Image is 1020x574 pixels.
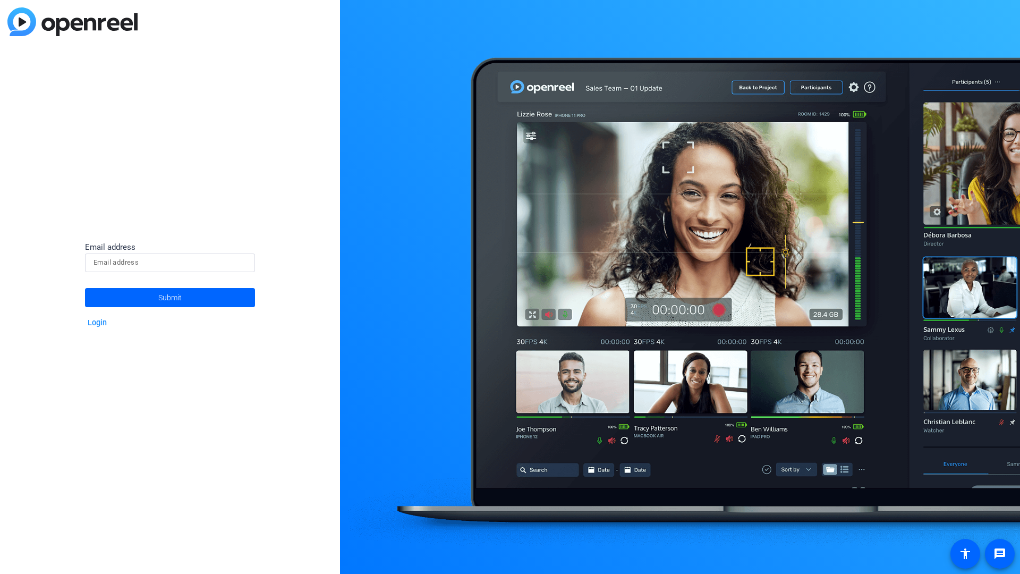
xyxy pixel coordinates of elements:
[93,256,246,269] input: Email address
[88,318,107,327] a: Login
[959,547,972,560] mat-icon: accessibility
[993,547,1006,560] mat-icon: message
[85,242,135,252] span: Email address
[7,7,138,36] img: blue-gradient.svg
[158,284,182,311] span: Submit
[85,288,255,307] button: Submit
